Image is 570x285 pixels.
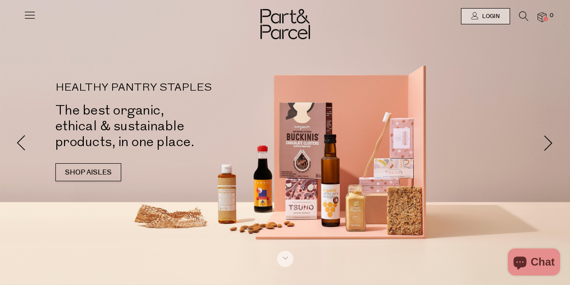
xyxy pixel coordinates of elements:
[480,13,500,20] span: Login
[260,9,310,39] img: Part&Parcel
[461,8,510,24] a: Login
[55,83,299,93] p: HEALTHY PANTRY STAPLES
[55,102,299,150] h2: The best organic, ethical & sustainable products, in one place.
[55,163,121,181] a: SHOP AISLES
[505,248,563,278] inbox-online-store-chat: Shopify online store chat
[547,12,556,20] span: 0
[538,12,547,22] a: 0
